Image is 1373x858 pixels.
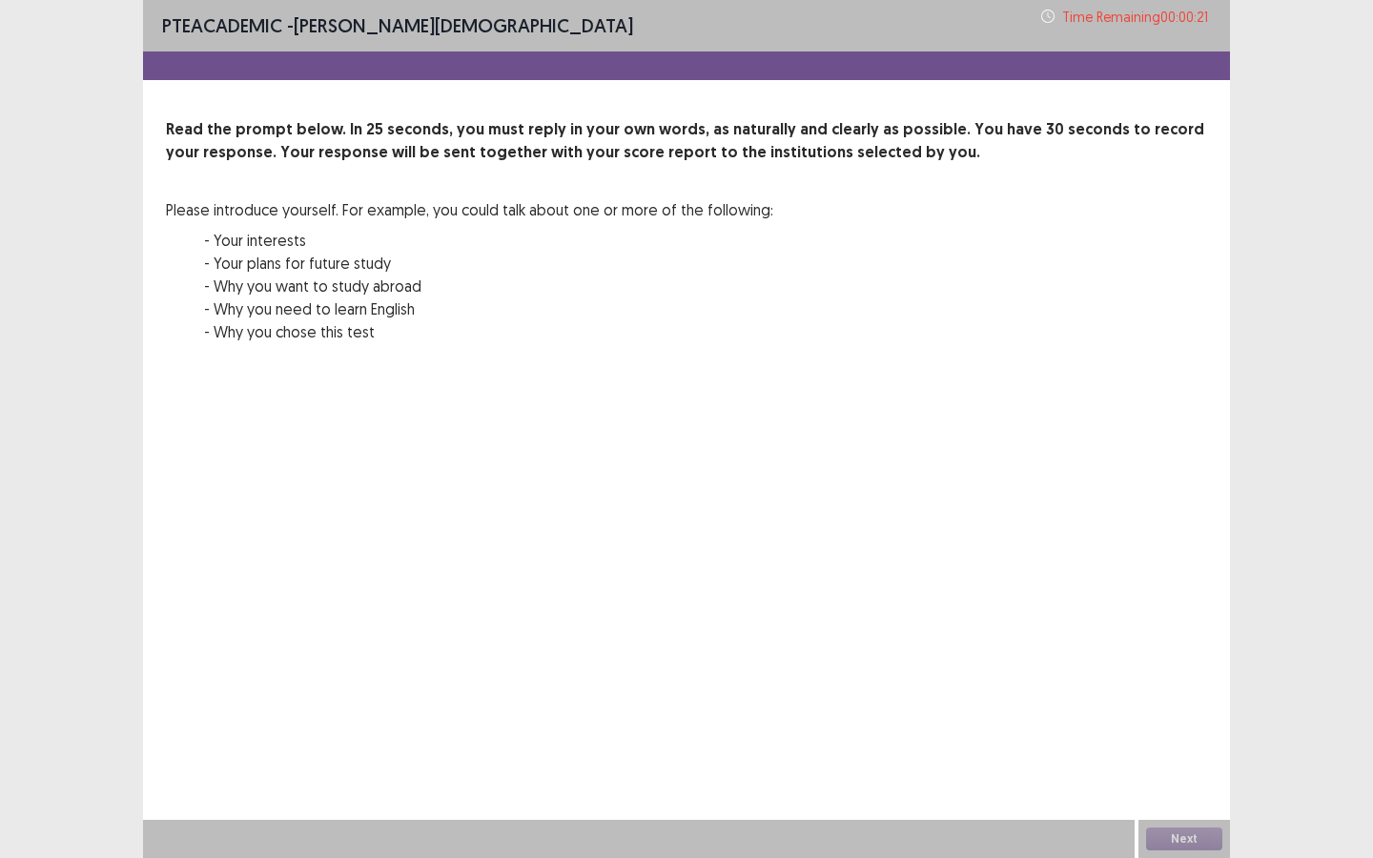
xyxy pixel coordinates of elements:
p: - Your plans for future study [204,252,773,275]
p: - Why you chose this test [204,320,773,343]
p: - [PERSON_NAME][DEMOGRAPHIC_DATA] [162,11,633,40]
p: Please introduce yourself. For example, you could talk about one or more of the following: [166,198,773,221]
p: - Your interests [204,229,773,252]
p: Read the prompt below. In 25 seconds, you must reply in your own words, as naturally and clearly ... [166,118,1207,164]
p: - Why you need to learn English [204,297,773,320]
p: Time Remaining 00 : 00 : 21 [1062,7,1211,27]
span: PTE academic [162,13,282,37]
p: - Why you want to study abroad [204,275,773,297]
